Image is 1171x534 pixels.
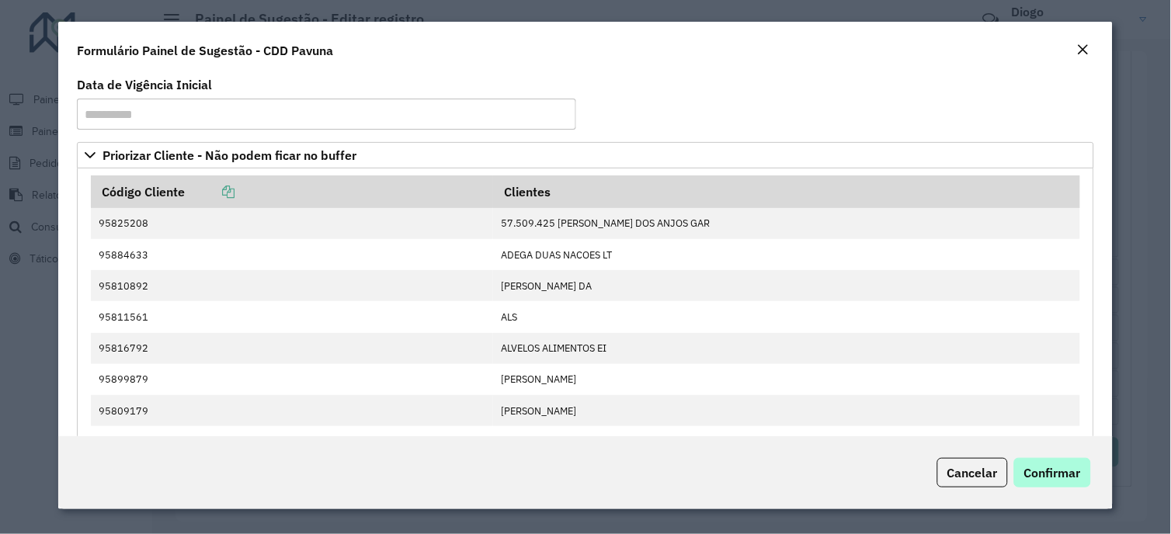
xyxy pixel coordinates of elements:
td: 95884633 [91,239,493,270]
td: ALS [493,301,1080,332]
label: Data de Vigência Inicial [77,75,212,94]
button: Cancelar [937,458,1008,487]
td: BAR DO ALMEIDA [493,426,1080,457]
span: Confirmar [1024,465,1081,480]
button: Confirmar [1014,458,1091,487]
th: Clientes [493,175,1080,208]
td: ALVELOS ALIMENTOS EI [493,333,1080,364]
td: 95825208 [91,208,493,239]
td: [PERSON_NAME] [493,364,1080,395]
td: 95811561 [91,301,493,332]
td: 57.509.425 [PERSON_NAME] DOS ANJOS GAR [493,208,1080,239]
em: Fechar [1077,43,1089,56]
span: Cancelar [947,465,998,480]
td: 95813137 [91,426,493,457]
th: Código Cliente [91,175,493,208]
td: 95899879 [91,364,493,395]
td: 95810892 [91,270,493,301]
td: ADEGA DUAS NACOES LT [493,239,1080,270]
h4: Formulário Painel de Sugestão - CDD Pavuna [77,41,333,60]
span: Priorizar Cliente - Não podem ficar no buffer [103,149,356,161]
td: 95809179 [91,395,493,426]
td: 95816792 [91,333,493,364]
a: Priorizar Cliente - Não podem ficar no buffer [77,142,1093,168]
td: [PERSON_NAME] [493,395,1080,426]
button: Close [1072,40,1094,61]
td: [PERSON_NAME] DA [493,270,1080,301]
a: Copiar [185,184,235,199]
